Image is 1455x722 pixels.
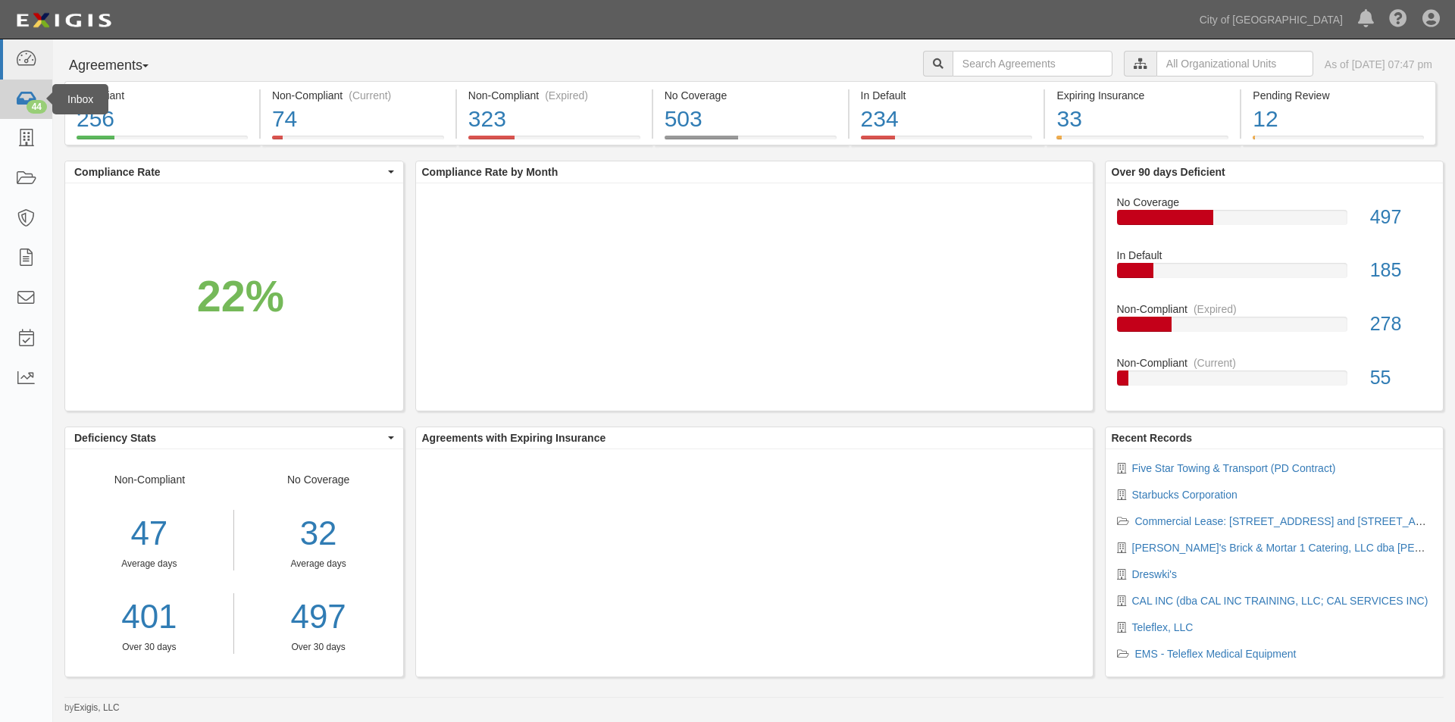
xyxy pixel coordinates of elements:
[1241,136,1436,148] a: Pending Review12
[1359,204,1443,231] div: 497
[457,136,652,148] a: Non-Compliant(Expired)323
[422,166,559,178] b: Compliance Rate by Month
[65,641,233,654] div: Over 30 days
[272,103,444,136] div: 74
[1253,88,1424,103] div: Pending Review
[653,136,848,148] a: No Coverage503
[246,510,392,558] div: 32
[246,558,392,570] div: Average days
[65,427,403,449] button: Deficiency Stats
[1112,432,1193,444] b: Recent Records
[1389,11,1407,29] i: Help Center - Complianz
[468,88,640,103] div: Non-Compliant (Expired)
[850,136,1044,148] a: In Default234
[1045,136,1240,148] a: Expiring Insurance33
[1106,195,1444,210] div: No Coverage
[261,136,455,148] a: Non-Compliant(Current)74
[1325,57,1432,72] div: As of [DATE] 07:47 pm
[65,558,233,570] div: Average days
[349,88,391,103] div: (Current)
[1253,103,1424,136] div: 12
[246,593,392,641] a: 497
[1132,568,1177,580] a: Dreswki's
[861,103,1033,136] div: 234
[1106,355,1444,370] div: Non-Compliant
[953,51,1112,77] input: Search Agreements
[64,702,120,714] small: by
[1156,51,1313,77] input: All Organizational Units
[77,88,248,103] div: Compliant
[1359,364,1443,392] div: 55
[1117,355,1432,398] a: Non-Compliant(Current)55
[1359,311,1443,338] div: 278
[65,472,234,654] div: Non-Compliant
[468,103,640,136] div: 323
[1132,621,1194,633] a: Teleflex, LLC
[234,472,403,654] div: No Coverage
[545,88,588,103] div: (Expired)
[74,164,384,180] span: Compliance Rate
[861,88,1033,103] div: In Default
[64,51,178,81] button: Agreements
[665,103,837,136] div: 503
[64,136,259,148] a: Compliant256
[1117,195,1432,248] a: No Coverage497
[1106,248,1444,263] div: In Default
[272,88,444,103] div: Non-Compliant (Current)
[1194,302,1237,317] div: (Expired)
[422,432,606,444] b: Agreements with Expiring Insurance
[65,161,403,183] button: Compliance Rate
[1132,489,1238,501] a: Starbucks Corporation
[1112,166,1225,178] b: Over 90 days Deficient
[11,7,116,34] img: logo-5460c22ac91f19d4615b14bd174203de0afe785f0fc80cf4dbbc73dc1793850b.png
[1132,595,1428,607] a: CAL INC (dba CAL INC TRAINING, LLC; CAL SERVICES INC)
[1132,462,1336,474] a: Five Star Towing & Transport (PD Contract)
[1056,88,1228,103] div: Expiring Insurance
[1359,257,1443,284] div: 185
[1194,355,1236,370] div: (Current)
[1135,648,1297,660] a: EMS - Teleflex Medical Equipment
[65,593,233,641] a: 401
[65,510,233,558] div: 47
[1106,302,1444,317] div: Non-Compliant
[74,702,120,713] a: Exigis, LLC
[52,84,108,114] div: Inbox
[1056,103,1228,136] div: 33
[74,430,384,445] span: Deficiency Stats
[1192,5,1350,35] a: City of [GEOGRAPHIC_DATA]
[197,265,284,327] div: 22%
[246,641,392,654] div: Over 30 days
[27,100,47,114] div: 44
[665,88,837,103] div: No Coverage
[1117,302,1432,355] a: Non-Compliant(Expired)278
[77,103,248,136] div: 256
[1117,248,1432,302] a: In Default185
